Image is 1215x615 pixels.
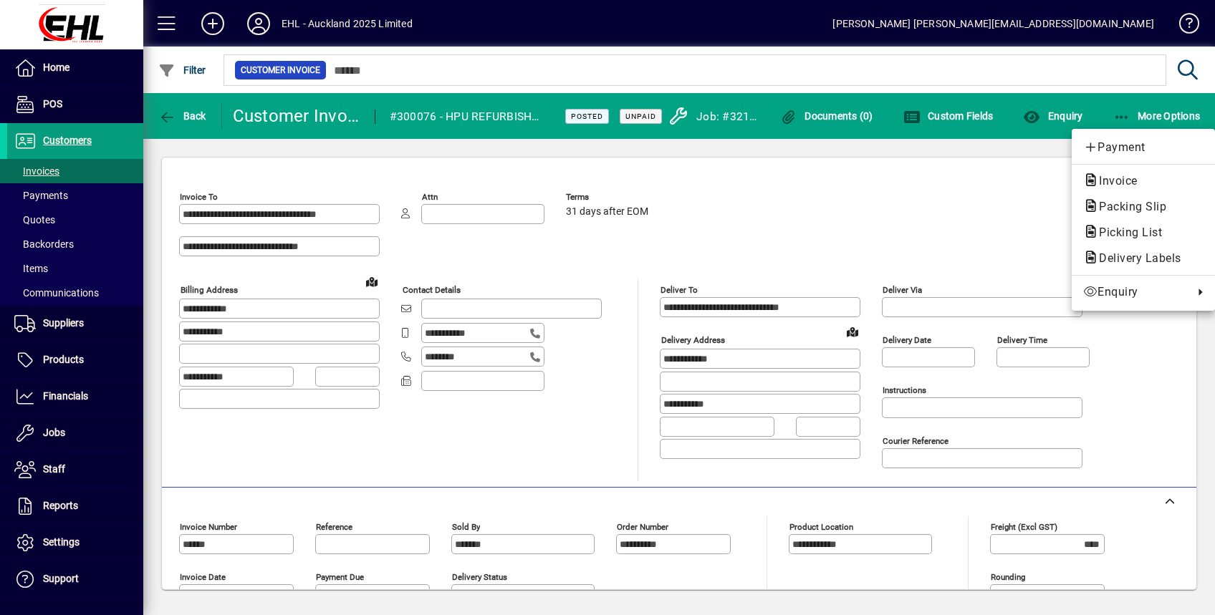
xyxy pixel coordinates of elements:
span: Payment [1083,139,1204,156]
span: Delivery Labels [1083,251,1188,265]
span: Enquiry [1083,284,1186,301]
span: Packing Slip [1083,200,1173,213]
span: Picking List [1083,226,1169,239]
span: Invoice [1083,174,1145,188]
button: Add customer payment [1072,135,1215,160]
